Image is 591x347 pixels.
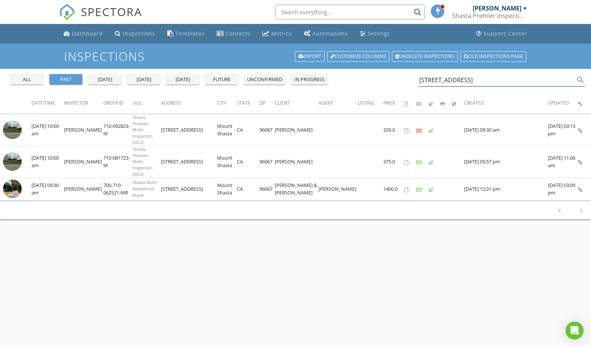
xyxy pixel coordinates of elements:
[3,179,22,198] img: data
[464,178,548,200] td: [DATE] 12:31 pm
[132,93,161,114] th: Desc: Not sorted.
[404,93,416,114] th: Agreements signed: Not sorted.
[275,100,290,106] span: Client
[130,76,157,83] div: [DATE]
[259,27,295,41] a: Metrics
[164,27,208,41] a: Templates
[161,114,217,146] td: [STREET_ADDRESS]
[271,30,292,37] div: Metrics
[275,178,319,200] td: [PERSON_NAME] & [PERSON_NAME]
[383,93,404,114] th: Price: Not sorted.
[72,30,103,37] div: Dashboard
[416,93,428,114] th: Paid: Not sorted.
[52,76,79,83] div: past
[473,4,521,12] div: [PERSON_NAME]
[64,93,103,114] th: Inspector: Not sorted.
[112,27,158,41] a: Inspections
[103,146,132,178] td: 710-081723-M
[452,12,527,19] div: Shasta Premier Inspection Group
[161,93,217,114] th: Address: Not sorted.
[237,93,259,114] th: State: Not sorted.
[275,146,319,178] td: [PERSON_NAME]
[460,51,526,62] a: Old inspections page
[484,30,527,37] div: Support Center
[244,74,285,85] button: unconfirmed
[440,93,452,114] th: Submitted: Not sorted.
[313,30,348,37] div: Automations
[127,74,160,85] button: [DATE]
[548,178,578,200] td: [DATE] 03:09 pm
[473,27,530,41] a: Support Center
[319,178,358,200] td: [PERSON_NAME]
[301,27,351,41] a: Automations (Basic)
[217,93,237,114] th: City: Not sorted.
[576,76,585,85] i: search
[226,30,250,37] div: Contacts
[548,146,578,178] td: [DATE] 11:06 am
[247,76,282,83] div: unconfirmed
[383,178,404,200] td: 1400.0
[259,100,266,106] span: Zip
[208,76,235,83] div: future
[31,146,64,178] td: [DATE] 10:00 am
[103,93,132,114] th: Order ID: Not sorted.
[103,178,132,200] td: 700-710-062521-MR
[275,114,319,146] td: [PERSON_NAME]
[64,100,88,106] span: Inspector
[237,114,259,146] td: CA
[419,74,575,86] input: Search
[452,93,464,114] th: Canceled: Not sorted.
[327,51,389,62] a: Customize Columns
[81,4,142,19] span: SPECTORA
[61,27,106,41] a: Dashboard
[217,146,237,178] td: Mount Shasta
[357,27,393,41] a: Settings
[161,100,181,106] span: Address
[64,178,103,200] td: [PERSON_NAME]
[295,51,325,62] a: Export
[548,100,569,106] span: Updated
[217,178,237,200] td: Mount Shasta
[237,100,250,106] span: State
[31,93,64,114] th: Date/Time: Not sorted.
[3,152,22,171] img: streetview
[88,74,121,85] button: [DATE]
[275,4,425,19] input: Search everything...
[383,146,404,178] td: 375.0
[464,114,548,146] td: [DATE] 09:30 am
[392,51,458,62] a: Undelete inspections
[259,114,275,146] td: 96067
[49,74,82,85] button: past
[259,93,275,114] th: Zip: Not sorted.
[464,93,548,114] th: Created: Not sorted.
[161,146,217,178] td: [STREET_ADDRESS]
[464,146,548,178] td: [DATE] 05:57 pm
[294,76,325,83] div: in progress
[464,100,484,106] span: Created
[59,4,76,20] img: The Best Home Inspection Software - Spectora
[205,74,238,85] button: future
[132,146,153,177] span: Shasta Premier- Mold Inspection (IAC2)
[319,100,333,106] span: Agent
[91,76,118,83] div: [DATE]
[103,114,132,146] td: 710-092823-M
[217,100,226,106] span: City
[259,178,275,200] td: 96067
[358,93,383,114] th: Listing: Not sorted.
[64,114,103,146] td: [PERSON_NAME]
[566,322,584,340] div: Open Intercom Messenger
[383,114,404,146] td: 320.0
[132,114,153,145] span: Shasta Premier- Mold Inspection (IAC2)
[275,93,319,114] th: Client: Not sorted.
[319,93,358,114] th: Agent: Not sorted.
[161,178,217,200] td: [STREET_ADDRESS]
[132,179,158,198] span: Shasta Multi-Residential - Buyer
[237,146,259,178] td: CA
[548,93,578,114] th: Updated: Not sorted.
[217,114,237,146] td: Mount Shasta
[132,100,143,106] span: Desc
[176,30,205,37] div: Templates
[31,100,55,106] span: Date/Time
[123,30,155,37] div: Inspections
[13,76,40,83] div: all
